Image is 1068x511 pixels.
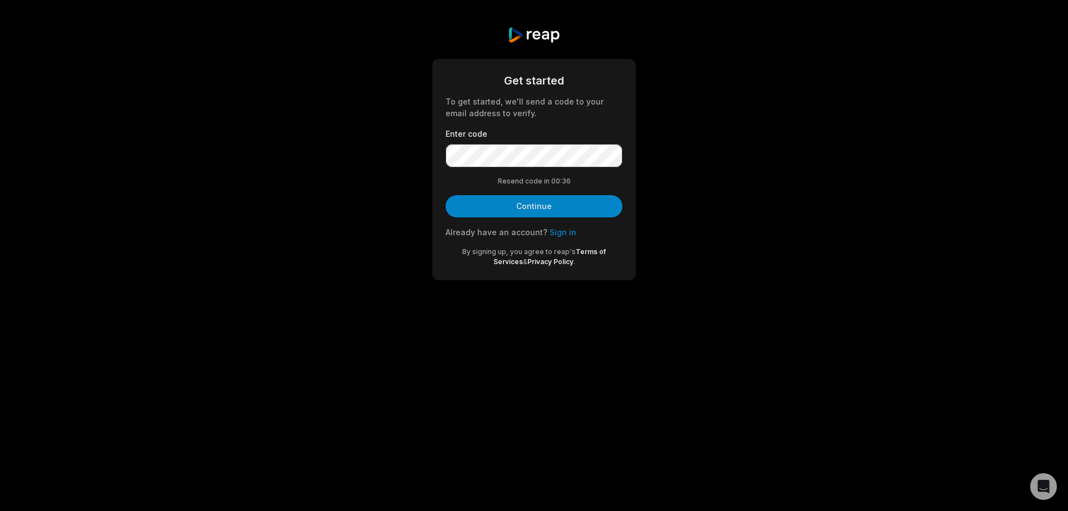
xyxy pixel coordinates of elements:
[550,227,576,237] a: Sign in
[562,176,571,186] span: 36
[527,257,573,266] a: Privacy Policy
[446,176,622,186] div: Resend code in 00:
[446,227,547,237] span: Already have an account?
[493,247,606,266] a: Terms of Services
[573,257,575,266] span: .
[1030,473,1057,500] div: Open Intercom Messenger
[462,247,576,256] span: By signing up, you agree to reap's
[523,257,527,266] span: &
[446,195,622,217] button: Continue
[446,128,622,140] label: Enter code
[446,96,622,119] div: To get started, we'll send a code to your email address to verify.
[507,27,560,43] img: reap
[446,72,622,89] div: Get started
